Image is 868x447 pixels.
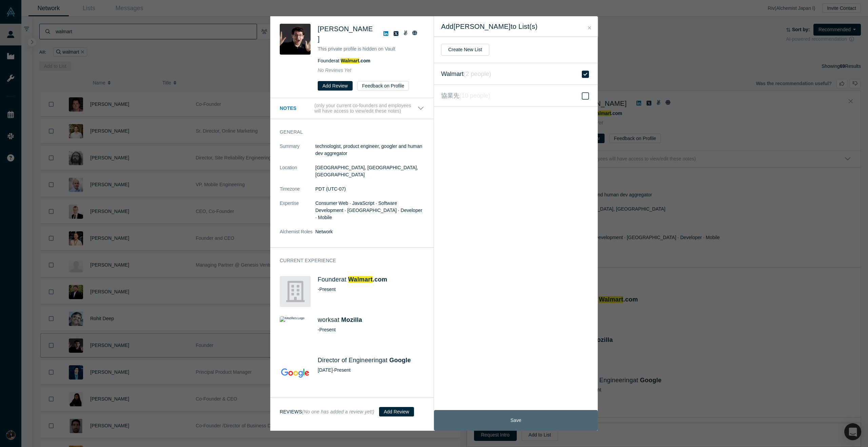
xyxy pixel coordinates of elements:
[314,103,417,114] p: (only your current co-founders and employees will have access to view/edit these notes)
[280,164,315,186] dt: Location
[302,409,374,414] small: (No one has added a review yet!)
[441,91,490,100] span: 協業先
[280,24,311,55] img: Dion Almaer's Profile Image
[318,357,424,364] h4: Director of Engineering at
[441,44,489,56] button: Create New List
[357,81,409,91] button: Feedback on Profile
[318,45,424,53] p: This private profile is hidden on Vault
[318,367,424,374] div: [DATE] - Present
[318,276,424,284] h4: Founder at
[280,408,374,415] h3: Reviews
[441,69,491,79] span: Walmart
[341,316,362,323] a: Mozilla
[280,257,415,264] h3: Current Experience
[441,22,591,31] h2: Add [PERSON_NAME] to List(s)
[315,228,424,235] dd: Network
[318,81,353,91] button: Add Review
[318,316,424,324] h4: works at
[280,105,313,112] h3: Notes
[463,71,491,77] i: ( 2 people )
[373,276,387,283] span: .com
[348,276,373,283] span: Walmart
[379,407,414,416] button: Add Review
[280,129,415,136] h3: General
[586,24,593,32] button: Close
[280,228,315,242] dt: Alchemist Roles
[318,286,424,293] div: - Present
[434,410,598,431] button: Save
[341,58,359,63] span: Walmart
[389,357,411,364] a: Google
[315,186,424,193] dd: PDT (UTC-07)
[280,186,315,200] dt: Timezone
[318,58,370,63] span: Founder at
[280,103,424,114] button: Notes (only your current co-founders and employees will have access to view/edit these notes)
[315,200,422,220] span: Consumer Web · JavaScript · Software Development · [GEOGRAPHIC_DATA] · Developer · Mobile
[459,92,490,99] i: ( 10 people )
[280,357,311,388] img: Google's Logo
[341,58,370,63] a: Walmart.com
[315,164,424,178] dd: [GEOGRAPHIC_DATA], [GEOGRAPHIC_DATA], [GEOGRAPHIC_DATA]
[280,143,315,164] dt: Summary
[318,326,424,333] div: - Present
[280,276,311,307] img: Walmart.com's Logo
[359,58,370,63] span: .com
[318,67,351,73] span: No Reviews Yet
[348,276,387,283] a: Walmart.com
[315,143,424,157] p: technologist, product engineer, googler and human dev aggregator
[280,316,311,347] img: Mozilla's Logo
[318,25,373,43] span: [PERSON_NAME]
[280,200,315,228] dt: Expertise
